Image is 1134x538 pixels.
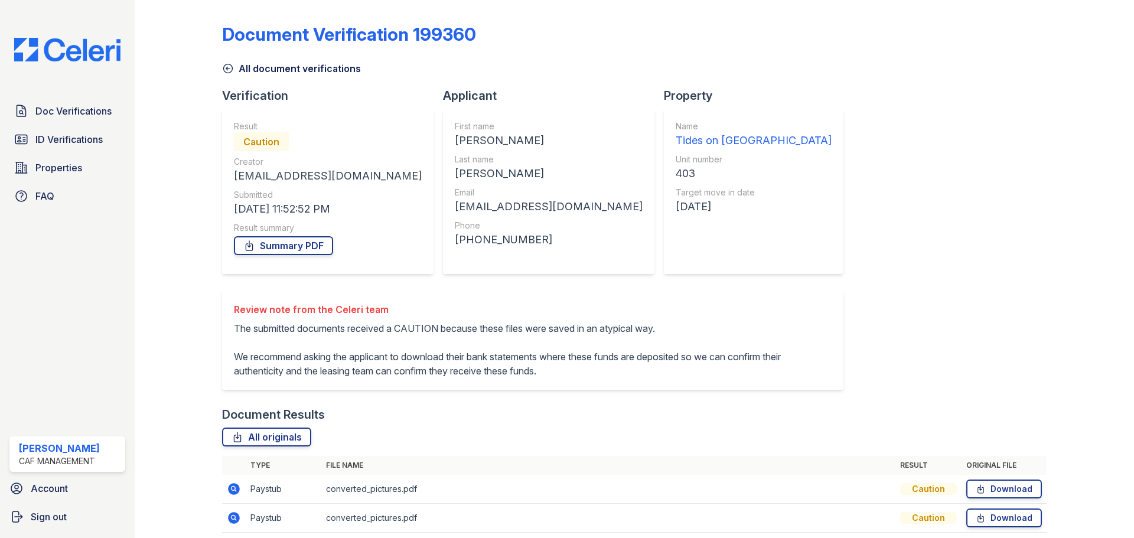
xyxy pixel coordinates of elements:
[31,510,67,524] span: Sign out
[455,165,643,182] div: [PERSON_NAME]
[900,483,957,495] div: Caution
[676,132,832,149] div: Tides on [GEOGRAPHIC_DATA]
[5,505,130,529] a: Sign out
[966,480,1042,498] a: Download
[19,441,100,455] div: [PERSON_NAME]
[246,504,321,533] td: Paystub
[443,87,664,104] div: Applicant
[455,198,643,215] div: [EMAIL_ADDRESS][DOMAIN_NAME]
[19,455,100,467] div: CAF Management
[234,189,422,201] div: Submitted
[9,128,125,151] a: ID Verifications
[31,481,68,495] span: Account
[35,189,54,203] span: FAQ
[321,456,895,475] th: File name
[676,187,832,198] div: Target move in date
[455,154,643,165] div: Last name
[962,456,1047,475] th: Original file
[234,302,832,317] div: Review note from the Celeri team
[676,198,832,215] div: [DATE]
[455,220,643,231] div: Phone
[222,61,361,76] a: All document verifications
[246,456,321,475] th: Type
[9,184,125,208] a: FAQ
[234,132,289,151] div: Caution
[35,132,103,146] span: ID Verifications
[455,187,643,198] div: Email
[9,99,125,123] a: Doc Verifications
[5,38,130,61] img: CE_Logo_Blue-a8612792a0a2168367f1c8372b55b34899dd931a85d93a1a3d3e32e68fde9ad4.png
[222,24,476,45] div: Document Verification 199360
[5,477,130,500] a: Account
[35,161,82,175] span: Properties
[900,512,957,524] div: Caution
[234,201,422,217] div: [DATE] 11:52:52 PM
[234,168,422,184] div: [EMAIL_ADDRESS][DOMAIN_NAME]
[676,120,832,132] div: Name
[321,475,895,504] td: converted_pictures.pdf
[676,154,832,165] div: Unit number
[35,104,112,118] span: Doc Verifications
[9,156,125,180] a: Properties
[455,120,643,132] div: First name
[234,156,422,168] div: Creator
[222,428,311,446] a: All originals
[966,508,1042,527] a: Download
[455,132,643,149] div: [PERSON_NAME]
[222,87,443,104] div: Verification
[676,120,832,149] a: Name Tides on [GEOGRAPHIC_DATA]
[321,504,895,533] td: converted_pictures.pdf
[234,321,832,378] p: The submitted documents received a CAUTION because these files were saved in an atypical way. We ...
[455,231,643,248] div: [PHONE_NUMBER]
[246,475,321,504] td: Paystub
[222,406,325,423] div: Document Results
[234,236,333,255] a: Summary PDF
[895,456,962,475] th: Result
[234,120,422,132] div: Result
[664,87,853,104] div: Property
[234,222,422,234] div: Result summary
[676,165,832,182] div: 403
